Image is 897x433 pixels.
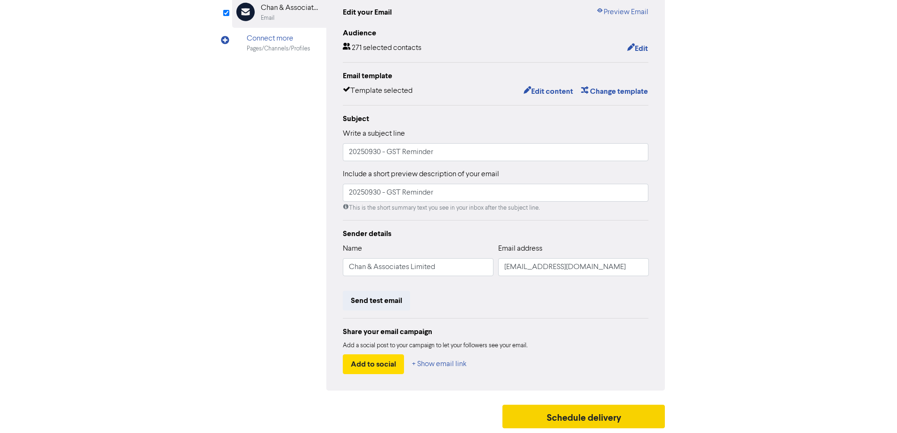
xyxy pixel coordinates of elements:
div: Add a social post to your campaign to let your followers see your email. [343,341,649,351]
div: Template selected [343,85,412,98]
button: Change template [581,85,648,98]
div: 271 selected contacts [343,42,421,55]
a: Preview Email [596,7,648,18]
div: Connect morePages/Channels/Profiles [232,28,326,58]
button: Edit content [523,85,574,98]
button: Schedule delivery [502,405,665,428]
button: Edit [627,42,648,55]
button: Send test email [343,291,410,310]
div: This is the short summary text you see in your inbox after the subject line. [343,204,649,212]
label: Name [343,243,362,254]
div: Share your email campaign [343,326,649,337]
div: Sender details [343,228,649,239]
label: Email address [498,243,542,254]
div: Audience [343,27,649,39]
div: Edit your Email [343,7,392,18]
div: Chan & Associates Limited [261,2,321,14]
label: Include a short preview description of your email [343,169,499,180]
div: Connect more [247,33,310,44]
div: Email template [343,70,649,82]
button: + Show email link [412,354,467,374]
button: Add to social [343,354,404,374]
div: Pages/Channels/Profiles [247,44,310,53]
div: Email [261,14,275,23]
label: Write a subject line [343,128,405,139]
div: Subject [343,113,649,124]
